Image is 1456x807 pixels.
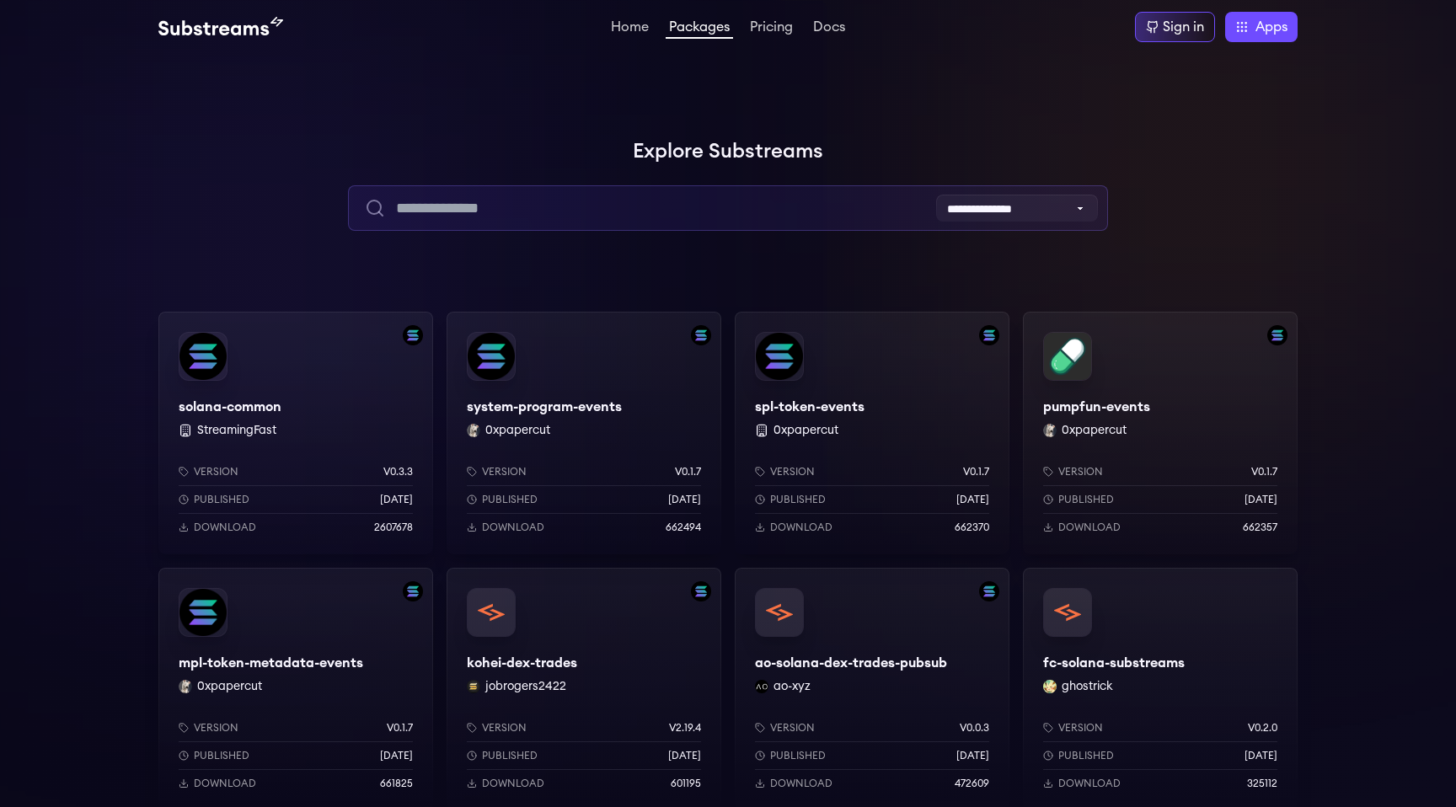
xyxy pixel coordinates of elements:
[960,721,989,735] p: v0.0.3
[747,20,796,37] a: Pricing
[773,678,811,695] button: ao-xyz
[158,17,283,37] img: Substream's logo
[1058,465,1103,478] p: Version
[1255,17,1287,37] span: Apps
[1058,493,1114,506] p: Published
[956,749,989,762] p: [DATE]
[482,721,527,735] p: Version
[979,581,999,601] img: Filter by solana network
[1163,17,1204,37] div: Sign in
[194,521,256,534] p: Download
[955,777,989,790] p: 472609
[675,465,701,478] p: v0.1.7
[194,465,238,478] p: Version
[1267,325,1287,345] img: Filter by solana network
[735,312,1009,554] a: Filter by solana networkspl-token-eventsspl-token-events 0xpapercutVersionv0.1.7Published[DATE]Do...
[1062,678,1113,695] button: ghostrick
[810,20,848,37] a: Docs
[482,521,544,534] p: Download
[482,749,538,762] p: Published
[1058,777,1121,790] p: Download
[482,493,538,506] p: Published
[773,422,838,439] button: 0xpapercut
[668,749,701,762] p: [DATE]
[380,777,413,790] p: 661825
[383,465,413,478] p: v0.3.3
[194,749,249,762] p: Published
[380,493,413,506] p: [DATE]
[380,749,413,762] p: [DATE]
[770,721,815,735] p: Version
[194,777,256,790] p: Download
[387,721,413,735] p: v0.1.7
[770,521,832,534] p: Download
[668,493,701,506] p: [DATE]
[1023,312,1298,554] a: Filter by solana networkpumpfun-eventspumpfun-events0xpapercut 0xpapercutVersionv0.1.7Published[D...
[482,777,544,790] p: Download
[956,493,989,506] p: [DATE]
[1245,493,1277,506] p: [DATE]
[197,678,262,695] button: 0xpapercut
[770,493,826,506] p: Published
[1248,721,1277,735] p: v0.2.0
[666,521,701,534] p: 662494
[194,493,249,506] p: Published
[158,135,1298,168] h1: Explore Substreams
[482,465,527,478] p: Version
[1058,721,1103,735] p: Version
[1058,521,1121,534] p: Download
[671,777,701,790] p: 601195
[1251,465,1277,478] p: v0.1.7
[1058,749,1114,762] p: Published
[447,312,721,554] a: Filter by solana networksystem-program-eventssystem-program-events0xpapercut 0xpapercutVersionv0....
[158,312,433,554] a: Filter by solana networksolana-commonsolana-common StreamingFastVersionv0.3.3Published[DATE]Downl...
[963,465,989,478] p: v0.1.7
[485,422,550,439] button: 0xpapercut
[979,325,999,345] img: Filter by solana network
[1135,12,1215,42] a: Sign in
[770,749,826,762] p: Published
[194,721,238,735] p: Version
[1245,749,1277,762] p: [DATE]
[691,325,711,345] img: Filter by solana network
[955,521,989,534] p: 662370
[669,721,701,735] p: v2.19.4
[1062,422,1127,439] button: 0xpapercut
[403,325,423,345] img: Filter by solana network
[770,465,815,478] p: Version
[1247,777,1277,790] p: 325112
[403,581,423,601] img: Filter by solana network
[197,422,276,439] button: StreamingFast
[485,678,566,695] button: jobrogers2422
[691,581,711,601] img: Filter by solana network
[666,20,733,39] a: Packages
[374,521,413,534] p: 2607678
[770,777,832,790] p: Download
[1243,521,1277,534] p: 662357
[608,20,652,37] a: Home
